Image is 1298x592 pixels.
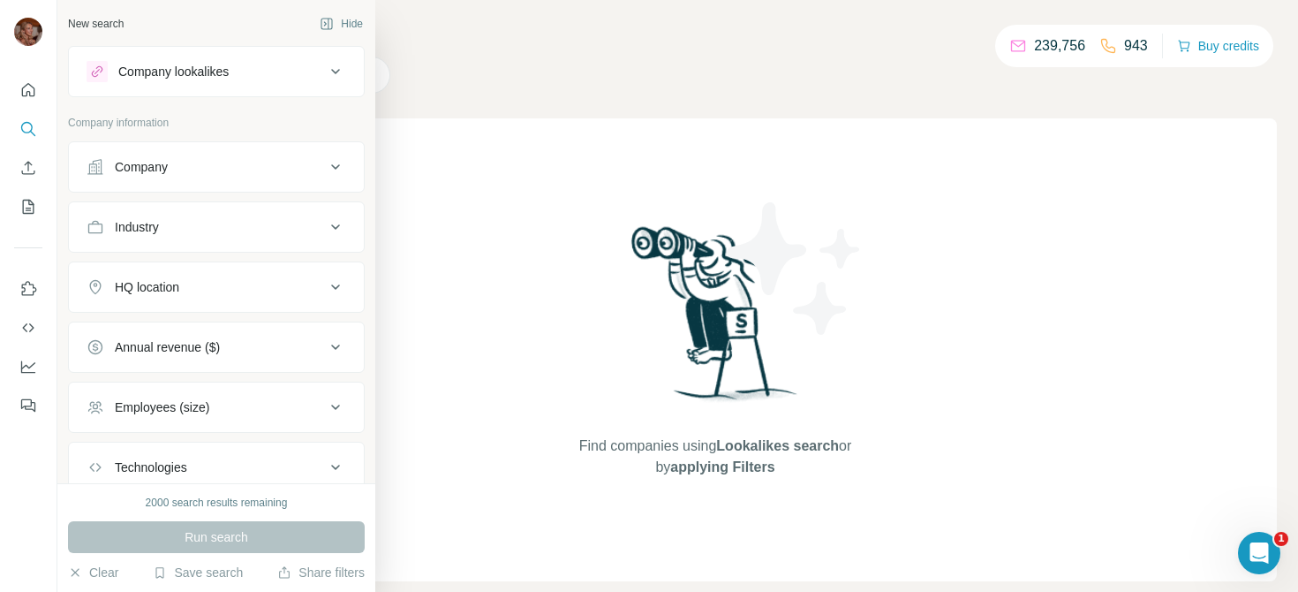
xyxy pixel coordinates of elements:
button: Quick start [14,74,42,106]
h4: Search [154,21,1277,46]
div: New search [68,16,124,32]
button: Search [14,113,42,145]
button: HQ location [69,266,364,308]
span: 1 [1274,532,1288,546]
button: Use Surfe API [14,312,42,344]
button: Dashboard [14,351,42,383]
span: Find companies using or by [574,436,857,478]
div: Industry [115,218,159,236]
div: Technologies [115,459,187,476]
button: Annual revenue ($) [69,326,364,368]
button: Enrich CSV [14,152,42,184]
div: HQ location [115,278,179,296]
p: 943 [1124,35,1148,57]
div: 2000 search results remaining [146,495,288,511]
img: Avatar [14,18,42,46]
button: Employees (size) [69,386,364,429]
img: Surfe Illustration - Woman searching with binoculars [623,222,807,419]
div: Employees (size) [115,398,209,416]
button: Hide [307,11,375,37]
button: Company [69,146,364,188]
div: Company lookalikes [118,63,229,80]
div: Company [115,158,168,176]
button: My lists [14,191,42,223]
p: 239,756 [1034,35,1085,57]
button: Save search [153,564,243,581]
button: Clear [68,564,118,581]
iframe: Intercom live chat [1238,532,1280,574]
button: Feedback [14,390,42,421]
button: Buy credits [1177,34,1259,58]
button: Industry [69,206,364,248]
span: applying Filters [670,459,774,474]
div: Annual revenue ($) [115,338,220,356]
img: Surfe Illustration - Stars [715,189,874,348]
button: Use Surfe on LinkedIn [14,273,42,305]
button: Technologies [69,446,364,489]
span: Lookalikes search [716,438,839,453]
p: Company information [68,115,365,131]
button: Share filters [277,564,365,581]
button: Company lookalikes [69,50,364,93]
